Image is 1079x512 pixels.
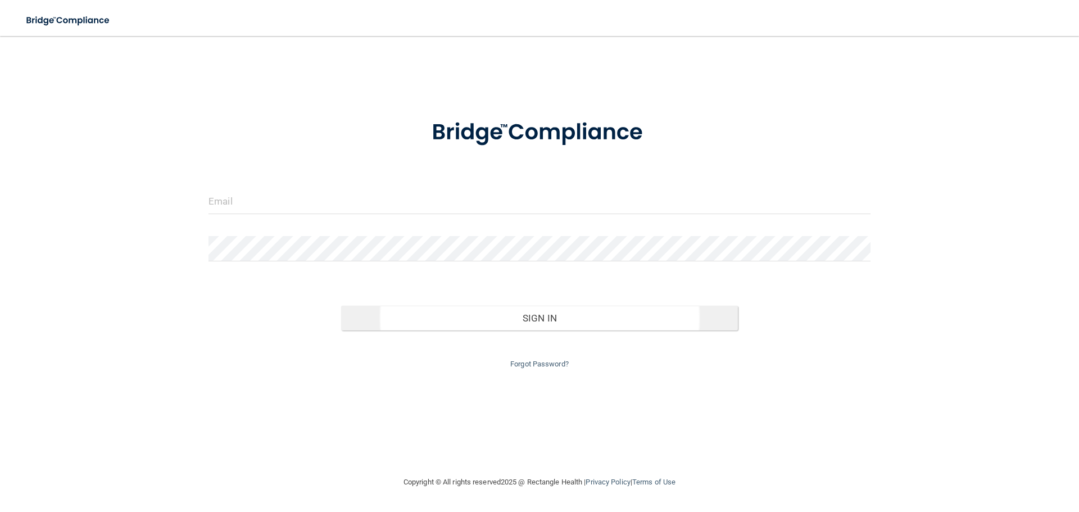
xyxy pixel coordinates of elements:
[409,103,670,162] img: bridge_compliance_login_screen.278c3ca4.svg
[586,478,630,486] a: Privacy Policy
[885,432,1066,477] iframe: Drift Widget Chat Controller
[208,189,871,214] input: Email
[632,478,675,486] a: Terms of Use
[17,9,120,32] img: bridge_compliance_login_screen.278c3ca4.svg
[510,360,569,368] a: Forgot Password?
[334,464,745,500] div: Copyright © All rights reserved 2025 @ Rectangle Health | |
[341,306,738,330] button: Sign In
